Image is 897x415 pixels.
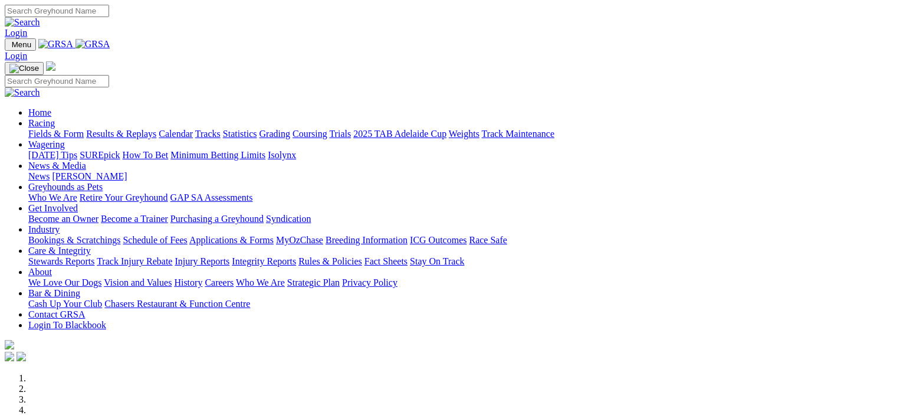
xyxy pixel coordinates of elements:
[46,61,55,71] img: logo-grsa-white.png
[276,235,323,245] a: MyOzChase
[170,214,264,224] a: Purchasing a Greyhound
[5,51,27,61] a: Login
[28,129,892,139] div: Racing
[189,235,274,245] a: Applications & Forms
[28,150,77,160] a: [DATE] Tips
[5,62,44,75] button: Toggle navigation
[268,150,296,160] a: Isolynx
[104,277,172,287] a: Vision and Values
[28,107,51,117] a: Home
[28,192,77,202] a: Who We Are
[159,129,193,139] a: Calendar
[28,256,892,267] div: Care & Integrity
[28,150,892,161] div: Wagering
[223,129,257,139] a: Statistics
[170,192,253,202] a: GAP SA Assessments
[353,129,446,139] a: 2025 TAB Adelaide Cup
[28,139,65,149] a: Wagering
[259,129,290,139] a: Grading
[410,256,464,266] a: Stay On Track
[266,214,311,224] a: Syndication
[80,150,120,160] a: SUREpick
[28,267,52,277] a: About
[205,277,234,287] a: Careers
[287,277,340,287] a: Strategic Plan
[5,75,109,87] input: Search
[97,256,172,266] a: Track Injury Rebate
[5,5,109,17] input: Search
[5,352,14,361] img: facebook.svg
[28,214,98,224] a: Become an Owner
[12,40,31,49] span: Menu
[28,246,91,256] a: Care & Integrity
[5,28,27,38] a: Login
[28,299,102,309] a: Cash Up Your Club
[38,39,73,50] img: GRSA
[236,277,285,287] a: Who We Are
[80,192,168,202] a: Retire Your Greyhound
[5,17,40,28] img: Search
[28,235,120,245] a: Bookings & Scratchings
[174,277,202,287] a: History
[329,129,351,139] a: Trials
[28,235,892,246] div: Industry
[5,87,40,98] img: Search
[52,171,127,181] a: [PERSON_NAME]
[28,171,892,182] div: News & Media
[5,340,14,349] img: logo-grsa-white.png
[482,129,554,139] a: Track Maintenance
[28,277,892,288] div: About
[342,277,397,287] a: Privacy Policy
[28,309,85,319] a: Contact GRSA
[28,288,80,298] a: Bar & Dining
[28,214,892,224] div: Get Involved
[449,129,479,139] a: Weights
[123,150,169,160] a: How To Bet
[326,235,408,245] a: Breeding Information
[28,320,106,330] a: Login To Blackbook
[28,203,78,213] a: Get Involved
[17,352,26,361] img: twitter.svg
[28,192,892,203] div: Greyhounds as Pets
[28,182,103,192] a: Greyhounds as Pets
[469,235,507,245] a: Race Safe
[364,256,408,266] a: Fact Sheets
[195,129,221,139] a: Tracks
[5,38,36,51] button: Toggle navigation
[28,171,50,181] a: News
[298,256,362,266] a: Rules & Policies
[75,39,110,50] img: GRSA
[104,299,250,309] a: Chasers Restaurant & Function Centre
[9,64,39,73] img: Close
[170,150,265,160] a: Minimum Betting Limits
[28,118,55,128] a: Racing
[28,224,60,234] a: Industry
[28,129,84,139] a: Fields & Form
[101,214,168,224] a: Become a Trainer
[123,235,187,245] a: Schedule of Fees
[232,256,296,266] a: Integrity Reports
[28,299,892,309] div: Bar & Dining
[293,129,327,139] a: Coursing
[175,256,229,266] a: Injury Reports
[28,161,86,171] a: News & Media
[410,235,466,245] a: ICG Outcomes
[28,256,94,266] a: Stewards Reports
[28,277,101,287] a: We Love Our Dogs
[86,129,156,139] a: Results & Replays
